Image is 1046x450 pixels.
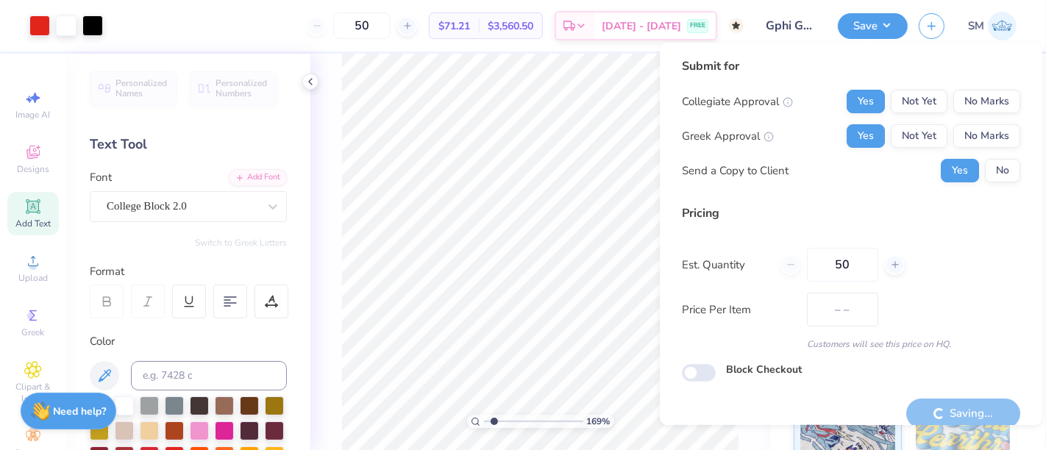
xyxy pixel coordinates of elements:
[90,169,112,186] label: Font
[131,361,287,390] input: e.g. 7428 c
[891,90,947,113] button: Not Yet
[847,90,885,113] button: Yes
[988,12,1017,40] img: Shruthi Mohan
[15,218,51,229] span: Add Text
[54,404,107,418] strong: Need help?
[7,381,59,404] span: Clipart & logos
[682,337,1020,351] div: Customers will see this price on HQ.
[16,109,51,121] span: Image AI
[968,12,1017,40] a: SM
[333,12,391,39] input: – –
[216,78,268,99] span: Personalized Numbers
[682,128,774,145] div: Greek Approval
[18,272,48,284] span: Upload
[682,257,769,274] label: Est. Quantity
[682,162,789,179] div: Send a Copy to Client
[115,78,168,99] span: Personalized Names
[195,237,287,249] button: Switch to Greek Letters
[488,18,533,34] span: $3,560.50
[90,333,287,350] div: Color
[438,18,470,34] span: $71.21
[891,124,947,148] button: Not Yet
[807,248,878,282] input: – –
[682,57,1020,75] div: Submit for
[682,93,793,110] div: Collegiate Approval
[755,11,827,40] input: Untitled Design
[682,204,1020,222] div: Pricing
[726,362,802,377] label: Block Checkout
[847,124,885,148] button: Yes
[968,18,984,35] span: SM
[90,263,288,280] div: Format
[953,90,1020,113] button: No Marks
[229,169,287,186] div: Add Font
[587,415,611,428] span: 169 %
[838,13,908,39] button: Save
[90,135,287,154] div: Text Tool
[682,301,796,318] label: Price Per Item
[690,21,705,31] span: FREE
[985,159,1020,182] button: No
[941,159,979,182] button: Yes
[22,326,45,338] span: Greek
[602,18,681,34] span: [DATE] - [DATE]
[953,124,1020,148] button: No Marks
[17,163,49,175] span: Designs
